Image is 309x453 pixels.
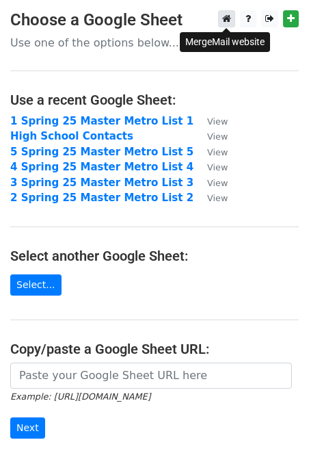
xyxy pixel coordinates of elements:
h4: Select another Google Sheet: [10,248,299,264]
a: 1 Spring 25 Master Metro List 1 [10,115,193,127]
input: Next [10,417,45,439]
a: Select... [10,274,62,296]
p: Use one of the options below... [10,36,299,50]
iframe: Chat Widget [241,387,309,453]
a: High School Contacts [10,130,133,142]
a: View [193,115,228,127]
h3: Choose a Google Sheet [10,10,299,30]
small: View [207,116,228,127]
small: View [207,178,228,188]
div: MergeMail website [180,32,270,52]
small: Example: [URL][DOMAIN_NAME] [10,391,150,402]
h4: Use a recent Google Sheet: [10,92,299,108]
a: View [193,130,228,142]
a: View [193,177,228,189]
small: View [207,147,228,157]
small: View [207,193,228,203]
small: View [207,162,228,172]
a: 2 Spring 25 Master Metro List 2 [10,192,193,204]
input: Paste your Google Sheet URL here [10,363,292,389]
a: 3 Spring 25 Master Metro List 3 [10,177,193,189]
a: View [193,192,228,204]
a: View [193,161,228,173]
small: View [207,131,228,142]
h4: Copy/paste a Google Sheet URL: [10,341,299,357]
a: View [193,146,228,158]
a: 4 Spring 25 Master Metro List 4 [10,161,193,173]
a: 5 Spring 25 Master Metro List 5 [10,146,193,158]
